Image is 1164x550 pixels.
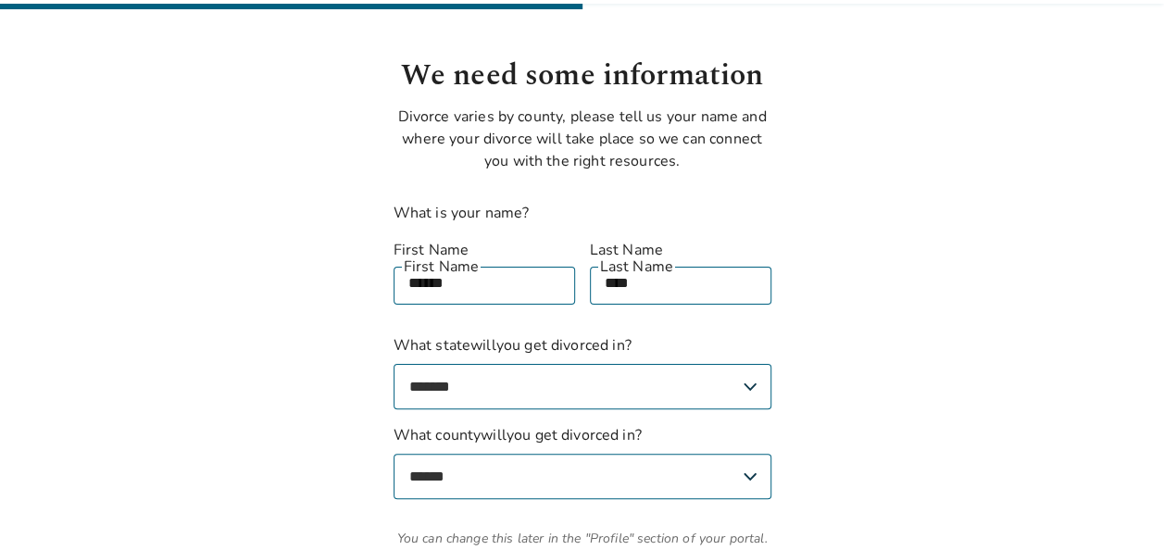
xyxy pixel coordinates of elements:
[394,54,771,98] h1: We need some information
[394,364,771,409] select: What statewillyou get divorced in?
[394,334,771,409] label: What state will you get divorced in?
[394,106,771,172] p: Divorce varies by county, please tell us your name and where your divorce will take place so we c...
[394,203,530,223] label: What is your name?
[394,529,771,548] span: You can change this later in the "Profile" section of your portal.
[394,424,771,499] label: What county will you get divorced in?
[394,239,575,261] label: First Name
[394,454,771,499] select: What countywillyou get divorced in?
[590,239,771,261] label: Last Name
[1071,461,1164,550] iframe: Chat Widget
